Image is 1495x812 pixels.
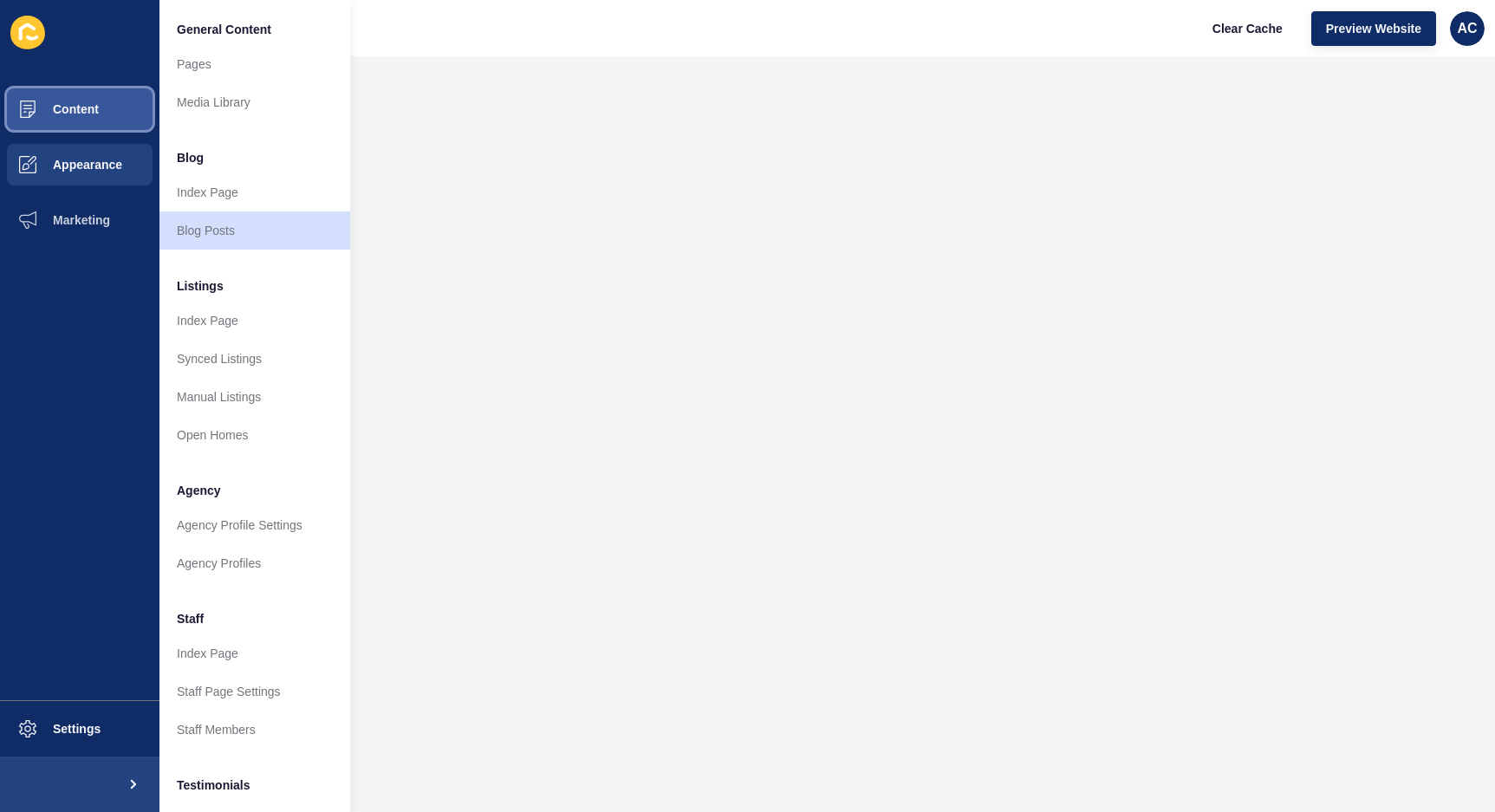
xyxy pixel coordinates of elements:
[177,776,250,794] span: Testimonials
[159,45,350,83] a: Pages
[159,416,350,454] a: Open Homes
[1311,11,1436,46] button: Preview Website
[159,302,350,340] a: Index Page
[1212,20,1283,37] span: Clear Cache
[1457,20,1477,37] span: AC
[1326,20,1421,37] span: Preview Website
[159,378,350,416] a: Manual Listings
[159,340,350,378] a: Synced Listings
[1198,11,1297,46] button: Clear Cache
[159,544,350,582] a: Agency Profiles
[159,211,350,250] a: Blog Posts
[159,83,350,121] a: Media Library
[159,173,350,211] a: Index Page
[159,634,350,672] a: Index Page
[177,482,221,499] span: Agency
[159,672,350,711] a: Staff Page Settings
[177,21,271,38] span: General Content
[177,277,224,295] span: Listings
[177,149,204,166] span: Blog
[159,711,350,749] a: Staff Members
[159,506,350,544] a: Agency Profile Settings
[177,610,204,627] span: Staff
